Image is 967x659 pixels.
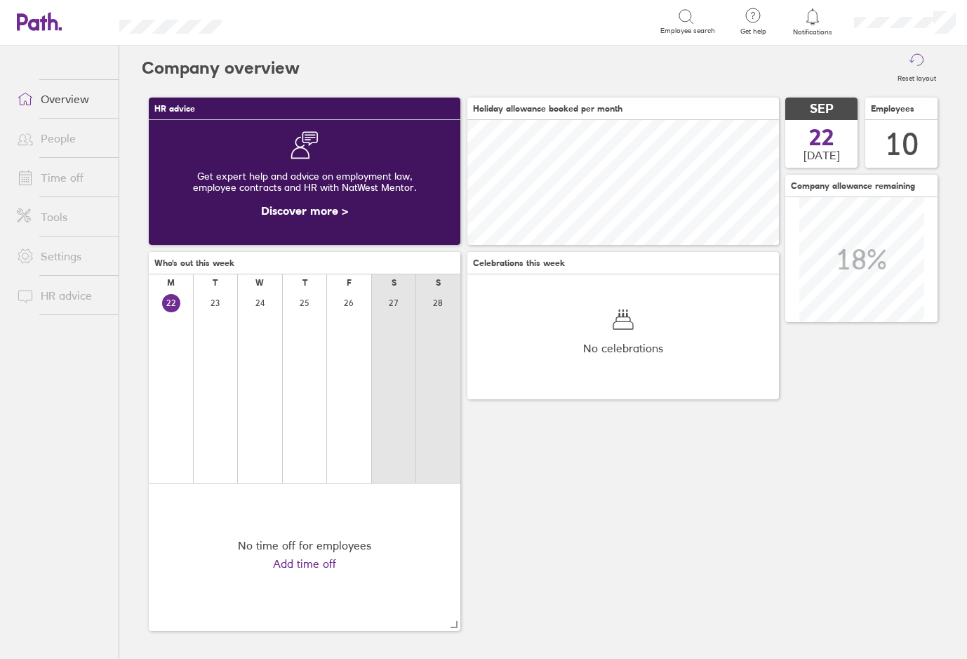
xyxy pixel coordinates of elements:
a: HR advice [6,281,119,309]
a: Overview [6,85,119,113]
span: [DATE] [803,149,840,161]
a: Add time off [273,557,336,570]
div: T [302,278,307,288]
a: Discover more > [261,204,348,218]
div: W [255,278,264,288]
a: Notifications [790,7,836,36]
div: S [392,278,396,288]
a: Settings [6,242,119,270]
span: HR advice [154,104,195,114]
div: S [436,278,441,288]
div: Get expert help and advice on employment law, employee contracts and HR with NatWest Mentor. [160,159,449,204]
span: No celebrations [583,342,663,354]
span: Notifications [790,28,836,36]
span: Employee search [660,27,715,35]
div: Search [260,15,295,27]
span: Holiday allowance booked per month [473,104,622,114]
span: 22 [809,126,834,149]
div: M [167,278,175,288]
div: F [347,278,352,288]
span: SEP [810,102,834,117]
div: No time off for employees [238,539,371,552]
a: Time off [6,164,119,192]
label: Reset layout [889,70,945,83]
span: Celebrations this week [473,258,565,268]
span: Who's out this week [154,258,234,268]
button: Reset layout [889,46,945,91]
a: People [6,124,119,152]
a: Tools [6,203,119,231]
div: T [213,278,218,288]
div: 10 [885,126,919,162]
h2: Company overview [142,46,300,91]
span: Get help [731,27,776,36]
span: Employees [871,104,914,114]
span: Company allowance remaining [791,181,915,191]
